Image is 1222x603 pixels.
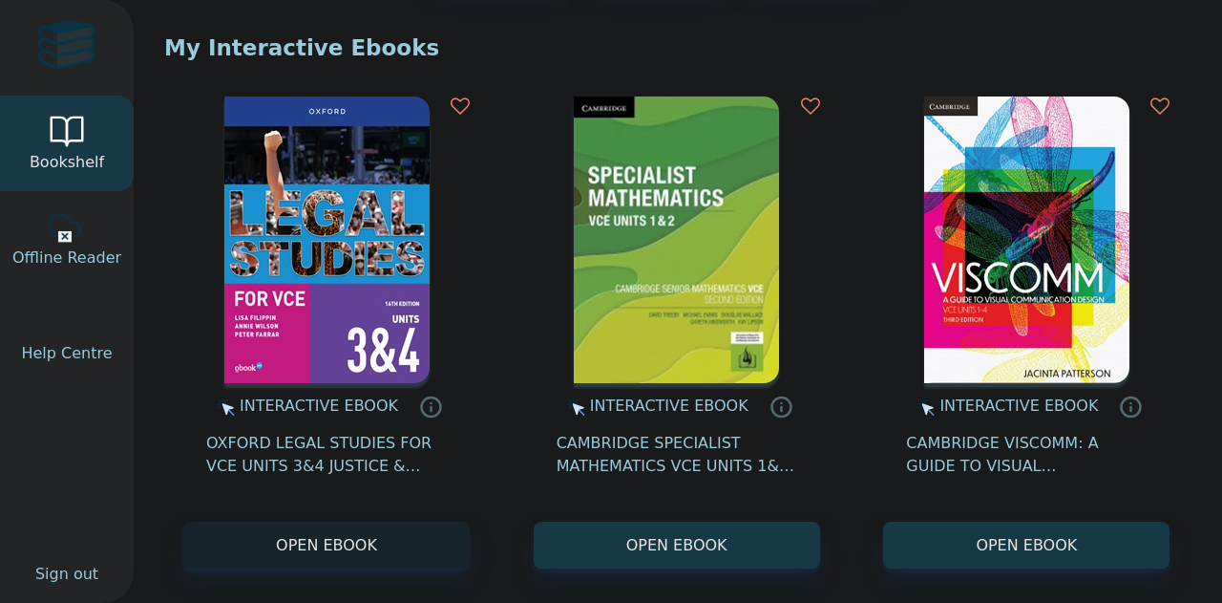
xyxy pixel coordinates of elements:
[1119,395,1142,418] a: Interactive eBooks are accessed online via the publisher’s portal. They contain interactive resou...
[769,395,792,418] a: Interactive eBooks are accessed online via the publisher’s portal. They contain interactive resou...
[924,97,1129,383] img: bab7d975-5677-47cd-93a9-ba0f992ad8ba.png
[35,563,98,586] span: Sign out
[240,397,398,415] span: INTERACTIVE EBOOK
[883,522,1169,569] button: OPEN EBOOK
[419,395,442,418] a: Interactive eBooks are accessed online via the publisher’s portal. They contain interactive resou...
[557,432,797,478] span: CAMBRIDGE SPECIALIST MATHEMATICS VCE UNITS 1&2 2E ONLINE TEACHING SUITE
[206,432,447,478] span: OXFORD LEGAL STUDIES FOR VCE UNITS 3&4 JUSTICE & OUTCOMES STUDENT OBOOK + ASSESS 16E
[561,396,585,419] img: interactive.svg
[21,342,112,365] span: Help Centre
[30,151,104,174] span: Bookshelf
[590,397,748,415] span: INTERACTIVE EBOOK
[911,396,935,419] img: interactive.svg
[534,522,820,569] button: OPEN EBOOK
[224,97,430,383] img: be5b08ab-eb35-4519-9ec8-cbf0bb09014d.jpg
[211,396,235,419] img: interactive.svg
[164,33,1191,62] p: My Interactive Ebooks
[574,97,779,383] img: c73ad0a8-978e-426c-b21c-151ed1328b9f.jpg
[183,522,470,569] button: OPEN EBOOK
[12,247,121,269] span: Offline Reader
[939,397,1098,415] span: INTERACTIVE EBOOK
[906,432,1147,478] span: CAMBRIDGE VISCOMM: A GUIDE TO VISUAL COMMUNICATION DESIGN VCE UNITS 1-4 EBOOK 3E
